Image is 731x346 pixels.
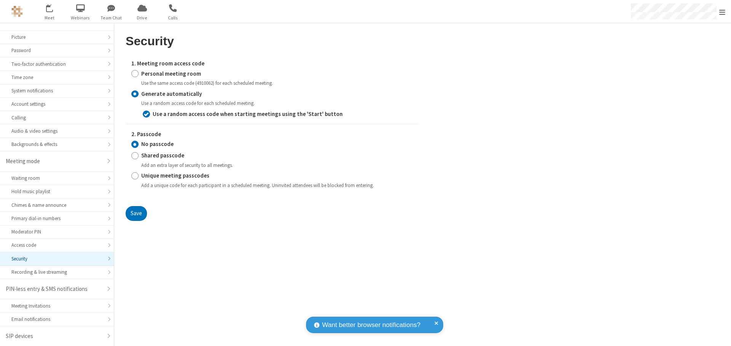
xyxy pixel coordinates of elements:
div: Access code [11,241,102,249]
strong: Use a random access code when starting meetings using the 'Start' button [153,110,343,117]
strong: Personal meeting room [141,70,201,77]
h2: Security [126,35,418,48]
div: System notifications [11,87,102,94]
div: Audio & video settings [11,127,102,135]
div: Add an extra layer of security to all meetings. [141,162,412,169]
button: Save [126,206,147,221]
span: Webinars [66,14,95,21]
strong: Shared passcode [141,152,184,159]
div: SIP devices [6,332,102,341]
div: Add a unique code for each participant in a scheduled meeting. Uninvited attendees will be blocke... [141,182,412,189]
div: Meeting Invitations [11,302,102,309]
div: Time zone [11,74,102,81]
div: Waiting room [11,175,102,182]
div: Meeting mode [6,157,102,166]
div: Picture [11,33,102,41]
div: Primary dial-in numbers [11,215,102,222]
img: QA Selenium DO NOT DELETE OR CHANGE [11,6,23,17]
div: Moderator PIN [11,228,102,235]
div: Calling [11,114,102,121]
div: Email notifications [11,316,102,323]
div: Chimes & name announce [11,202,102,209]
div: Recording & live streaming [11,268,102,276]
strong: Generate automatically [141,90,202,97]
div: 13 [50,4,57,10]
span: Calls [159,14,187,21]
div: PIN-less entry & SMS notifications [6,285,102,294]
label: 2. Passcode [131,130,412,139]
strong: No passcode [141,140,174,148]
span: Meet [35,14,64,21]
div: Backgrounds & effects [11,141,102,148]
span: Drive [128,14,156,21]
div: Use a random access code for each scheduled meeting. [141,100,412,107]
span: Want better browser notifications? [322,320,420,330]
label: 1. Meeting room access code [131,59,412,68]
div: Hold music playlist [11,188,102,195]
span: Team Chat [97,14,126,21]
div: Use the same access code (4910062) for each scheduled meeting. [141,79,412,87]
strong: Unique meeting passcodes [141,172,209,179]
div: Password [11,47,102,54]
div: Security [11,255,102,262]
div: Account settings [11,100,102,108]
div: Two-factor authentication [11,60,102,68]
